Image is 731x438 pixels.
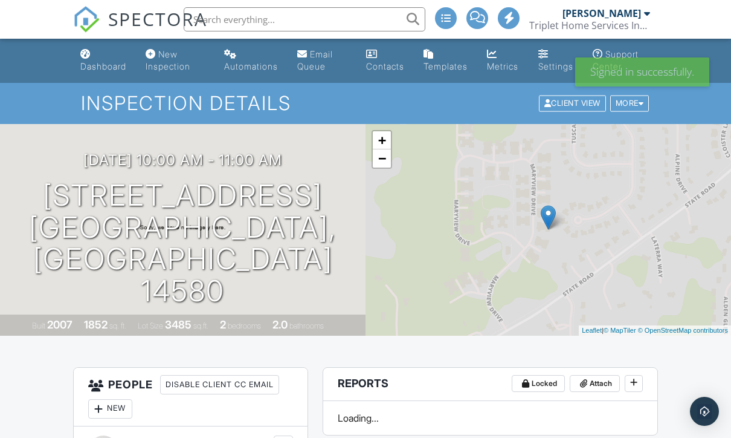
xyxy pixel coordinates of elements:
a: Metrics [482,44,524,78]
a: New Inspection [141,44,210,78]
div: More [610,96,649,112]
div: Client View [539,96,606,112]
a: Dashboard [76,44,131,78]
span: Built [32,321,45,330]
a: Leaflet [582,327,602,334]
span: SPECTORA [108,6,207,31]
a: Zoom out [373,149,391,168]
a: Contacts [361,44,409,78]
div: Signed in successfully. [575,57,709,87]
h1: [STREET_ADDRESS] [GEOGRAPHIC_DATA], [GEOGRAPHIC_DATA] 14580 [19,180,346,307]
a: Automations (Advanced) [219,44,283,78]
div: 2 [220,318,226,331]
a: Templates [419,44,472,78]
div: Dashboard [80,61,126,71]
a: Zoom in [373,131,391,149]
a: © OpenStreetMap contributors [638,327,728,334]
div: 2.0 [272,318,288,331]
span: bathrooms [289,321,324,330]
div: 3485 [165,318,192,331]
div: Triplet Home Services Inc., dba Gold Shield Pro Services [529,19,650,31]
span: sq.ft. [193,321,208,330]
div: 1852 [84,318,108,331]
div: Automations [224,61,278,71]
span: Lot Size [138,321,163,330]
div: Open Intercom Messenger [690,397,719,426]
div: Metrics [487,61,518,71]
a: Email Queue [292,44,352,78]
input: Search everything... [184,7,425,31]
div: New [88,399,132,419]
div: Settings [538,61,573,71]
div: 2007 [47,318,72,331]
span: bedrooms [228,321,261,330]
img: The Best Home Inspection Software - Spectora [73,6,100,33]
a: SPECTORA [73,16,207,42]
div: Disable Client CC Email [160,375,279,394]
span: sq. ft. [109,321,126,330]
div: New Inspection [146,49,190,71]
h3: [DATE] 10:00 am - 11:00 am [83,152,282,168]
div: Email Queue [297,49,333,71]
div: Contacts [366,61,404,71]
h3: People [74,368,308,427]
div: [PERSON_NAME] [562,7,641,19]
a: Client View [538,98,609,107]
div: Templates [423,61,468,71]
div: | [579,325,731,336]
a: Settings [533,44,578,78]
a: © MapTiler [604,327,636,334]
h1: Inspection Details [81,93,650,114]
